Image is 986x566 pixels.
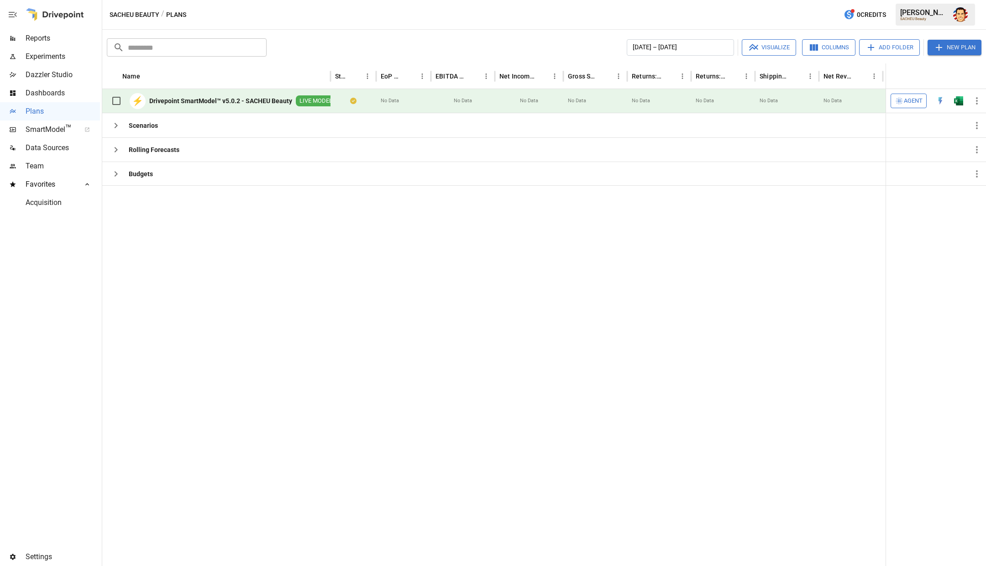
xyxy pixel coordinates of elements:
[535,70,548,83] button: Sort
[381,73,402,80] div: EoP Cash
[26,124,74,135] span: SmartModel
[900,8,948,17] div: [PERSON_NAME]
[840,6,890,23] button: 0Credits
[435,73,466,80] div: EBITDA Margin
[727,70,740,83] button: Sort
[627,39,734,56] button: [DATE] – [DATE]
[696,97,714,105] span: No Data
[954,96,963,105] img: excel-icon.76473adf.svg
[676,70,689,83] button: Returns: Wholesale column menu
[454,97,472,105] span: No Data
[948,2,973,27] button: Austin Gardner-Smith
[26,197,100,208] span: Acquisition
[122,73,140,80] div: Name
[936,96,945,105] img: quick-edit-flash.b8aec18c.svg
[381,97,399,105] span: No Data
[361,70,374,83] button: Status column menu
[26,88,100,99] span: Dashboards
[335,73,347,80] div: Status
[868,70,881,83] button: Net Revenue column menu
[599,70,612,83] button: Sort
[26,51,100,62] span: Experiments
[161,9,164,21] div: /
[296,97,336,105] span: LIVE MODEL
[936,96,945,105] div: Open in Quick Edit
[904,96,923,106] span: Agent
[548,70,561,83] button: Net Income Margin column menu
[129,121,158,130] b: Scenarios
[110,9,159,21] button: SACHEU Beauty
[467,70,480,83] button: Sort
[129,145,179,154] b: Rolling Forecasts
[26,142,100,153] span: Data Sources
[499,73,535,80] div: Net Income Margin
[804,70,817,83] button: Shipping Income column menu
[855,70,868,83] button: Sort
[26,33,100,44] span: Reports
[973,70,986,83] button: Sort
[26,69,100,80] span: Dazzler Studio
[568,73,598,80] div: Gross Sales
[859,39,920,56] button: Add Folder
[350,96,357,105] div: Your plan has changes in Excel that are not reflected in the Drivepoint Data Warehouse, select "S...
[65,123,72,134] span: ™
[823,97,842,105] span: No Data
[26,106,100,117] span: Plans
[954,96,963,105] div: Open in Excel
[891,94,927,108] button: Agent
[802,39,855,56] button: Columns
[760,73,790,80] div: Shipping Income
[632,97,650,105] span: No Data
[403,70,416,83] button: Sort
[26,161,100,172] span: Team
[612,70,625,83] button: Gross Sales column menu
[632,73,662,80] div: Returns: Wholesale
[900,17,948,21] div: SACHEU Beauty
[149,96,292,105] b: Drivepoint SmartModel™ v5.0.2 - SACHEU Beauty
[129,169,153,178] b: Budgets
[480,70,493,83] button: EBITDA Margin column menu
[130,93,146,109] div: ⚡
[26,551,100,562] span: Settings
[141,70,154,83] button: Sort
[696,73,726,80] div: Returns: Retail
[760,97,778,105] span: No Data
[953,7,968,22] img: Austin Gardner-Smith
[740,70,753,83] button: Returns: Retail column menu
[823,73,854,80] div: Net Revenue
[791,70,804,83] button: Sort
[348,70,361,83] button: Sort
[520,97,538,105] span: No Data
[928,40,981,55] button: New Plan
[663,70,676,83] button: Sort
[26,179,74,190] span: Favorites
[742,39,796,56] button: Visualize
[568,97,586,105] span: No Data
[857,9,886,21] span: 0 Credits
[416,70,429,83] button: EoP Cash column menu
